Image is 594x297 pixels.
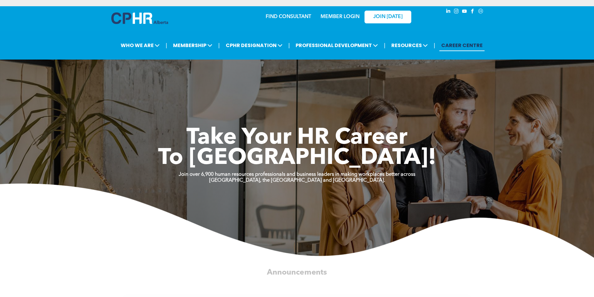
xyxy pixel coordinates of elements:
span: JOIN [DATE] [373,14,403,20]
span: Announcements [267,269,327,276]
strong: Join over 6,900 human resources professionals and business leaders in making workplaces better ac... [179,172,415,177]
a: MEMBER LOGIN [321,14,360,19]
span: Take Your HR Career [186,127,408,149]
a: JOIN [DATE] [365,11,411,23]
span: PROFESSIONAL DEVELOPMENT [294,40,380,51]
a: CAREER CENTRE [439,40,485,51]
a: youtube [461,8,468,16]
a: Social network [477,8,484,16]
span: WHO WE ARE [119,40,162,51]
a: linkedin [445,8,452,16]
span: RESOURCES [389,40,430,51]
li: | [384,39,385,52]
img: A blue and white logo for cp alberta [111,12,168,24]
li: | [288,39,290,52]
span: To [GEOGRAPHIC_DATA]! [158,147,436,170]
span: CPHR DESIGNATION [224,40,284,51]
a: FIND CONSULTANT [266,14,311,19]
li: | [434,39,435,52]
a: facebook [469,8,476,16]
span: MEMBERSHIP [171,40,214,51]
li: | [166,39,167,52]
strong: [GEOGRAPHIC_DATA], the [GEOGRAPHIC_DATA] and [GEOGRAPHIC_DATA]. [209,178,385,183]
a: instagram [453,8,460,16]
li: | [218,39,220,52]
